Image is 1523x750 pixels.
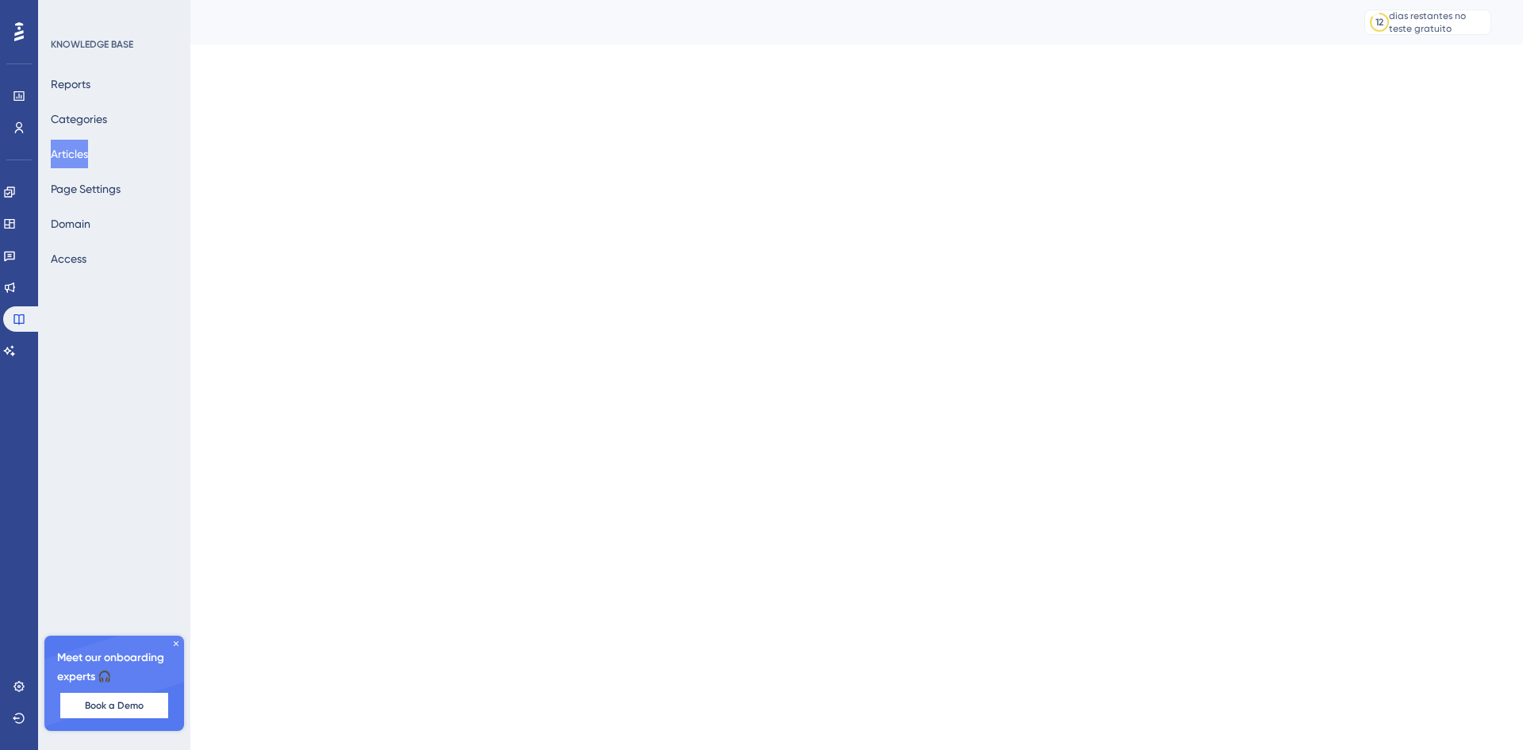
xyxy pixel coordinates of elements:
div: KNOWLEDGE BASE [51,38,133,51]
font: dias restantes no teste gratuito [1389,10,1466,34]
button: Articles [51,140,88,168]
button: Domain [51,210,90,238]
button: Categories [51,105,107,133]
button: Reports [51,70,90,98]
font: 12 [1375,17,1383,28]
button: Page Settings [51,175,121,203]
button: Book a Demo [60,693,168,718]
button: Access [51,244,86,273]
span: Book a Demo [85,699,144,712]
span: Meet our onboarding experts 🎧 [57,648,171,687]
